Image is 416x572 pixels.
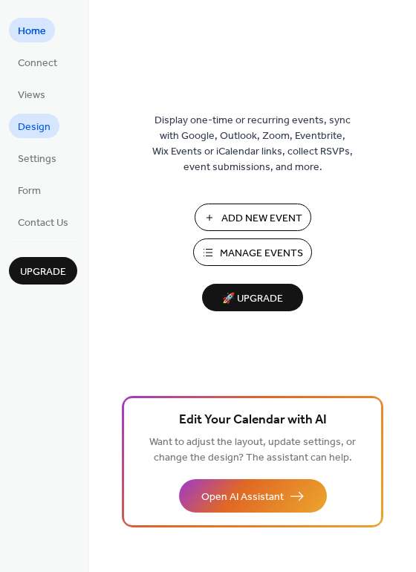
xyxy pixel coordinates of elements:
button: 🚀 Upgrade [202,284,303,311]
a: Settings [9,146,65,170]
a: Contact Us [9,209,77,234]
span: Edit Your Calendar with AI [179,410,327,431]
button: Upgrade [9,257,77,285]
button: Manage Events [193,238,312,266]
a: Home [9,18,55,42]
span: Open AI Assistant [201,490,284,505]
a: Views [9,82,54,106]
span: Settings [18,152,56,167]
a: Connect [9,50,66,74]
span: 🚀 Upgrade [211,289,294,309]
span: Display one-time or recurring events, sync with Google, Outlook, Zoom, Eventbrite, Wix Events or ... [152,113,353,175]
span: Add New Event [221,211,302,227]
span: Views [18,88,45,103]
a: Form [9,178,50,202]
span: Form [18,183,41,199]
span: Connect [18,56,57,71]
a: Design [9,114,59,138]
button: Add New Event [195,204,311,231]
button: Open AI Assistant [179,479,327,513]
span: Contact Us [18,215,68,231]
span: Home [18,24,46,39]
span: Design [18,120,51,135]
span: Upgrade [20,264,66,280]
span: Manage Events [220,246,303,261]
span: Want to adjust the layout, update settings, or change the design? The assistant can help. [149,432,356,468]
